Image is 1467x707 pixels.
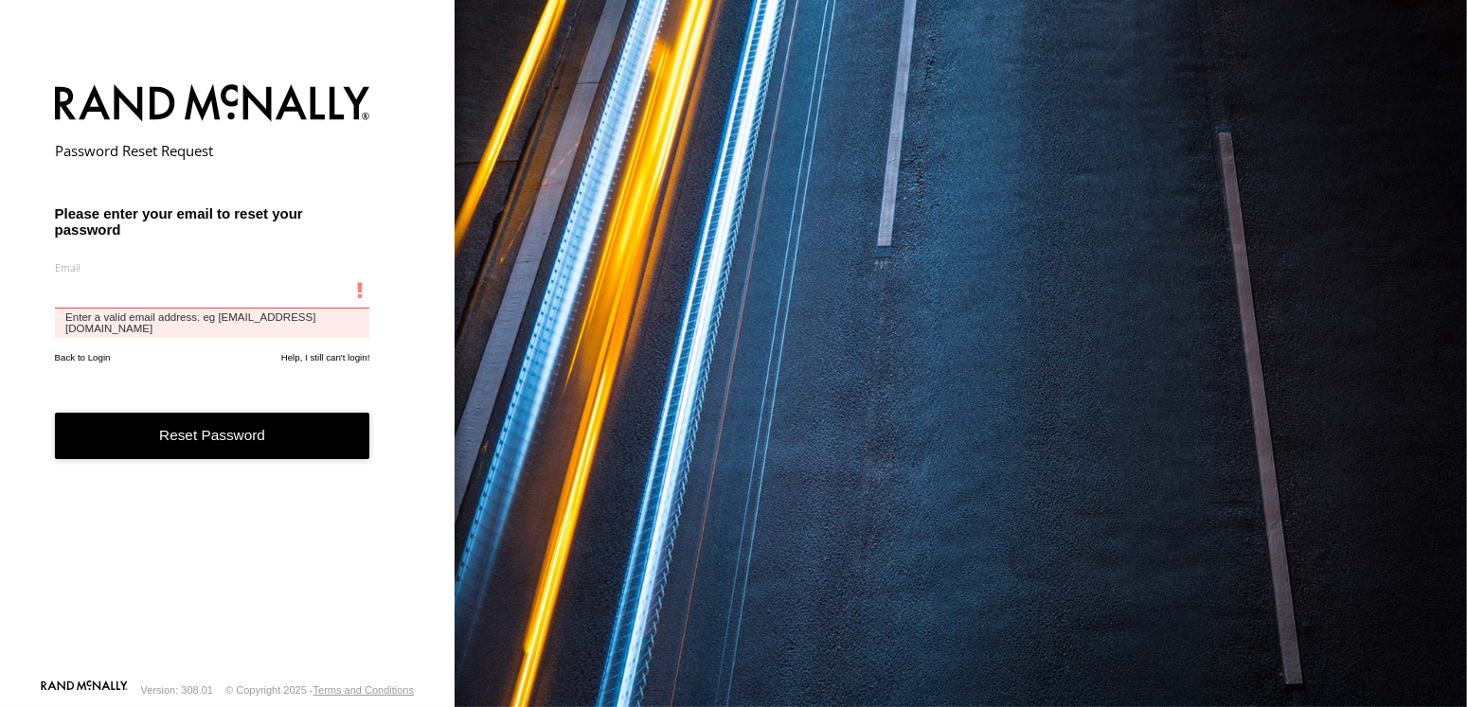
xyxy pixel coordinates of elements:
label: Email [55,260,370,274]
button: Reset Password [55,413,370,459]
img: Rand McNally [55,80,370,129]
a: Help, I still can't login! [281,352,370,362]
div: Version: 308.01 [141,684,213,696]
h2: Password Reset Request [55,141,370,160]
h3: Please enter your email to reset your password [55,205,370,238]
div: © Copyright 2025 - [225,684,414,696]
a: Visit our Website [41,680,128,699]
label: Enter a valid email address. eg [EMAIL_ADDRESS][DOMAIN_NAME] [55,309,370,338]
a: Back to Login [55,352,111,362]
a: Terms and Conditions [313,684,414,696]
